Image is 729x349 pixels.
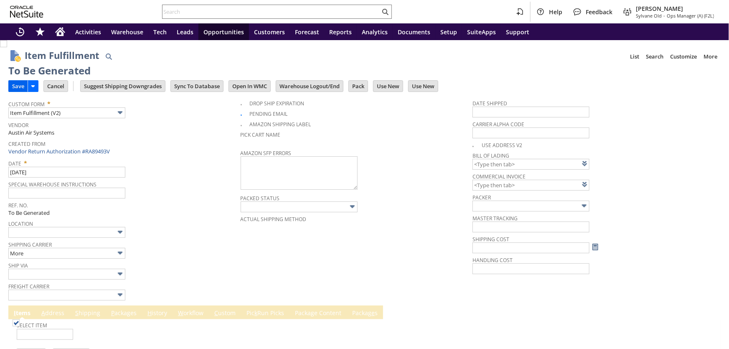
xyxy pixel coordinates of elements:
[250,100,305,107] a: Drop Ship Expiration
[163,7,380,17] input: Search
[324,23,357,40] a: Reports
[172,23,198,40] a: Leads
[73,309,102,318] a: Shipping
[41,309,45,317] span: A
[55,27,65,37] svg: Home
[250,121,311,128] a: Amazon Shipping Label
[371,309,375,317] span: e
[8,248,125,259] input: More
[148,23,172,40] a: Tech
[241,216,307,223] a: Actual Shipping Method
[579,201,589,211] img: More Options
[348,202,357,211] img: More Options
[380,7,390,17] svg: Search
[147,309,152,317] span: H
[8,122,28,129] a: Vendor
[115,290,125,300] img: More Options
[462,23,501,40] a: SuiteApps
[244,309,286,318] a: PickRun Picks
[472,159,589,170] input: <Type then tab>
[435,23,462,40] a: Setup
[472,236,509,243] a: Shipping Cost
[591,242,600,252] a: Calculate
[667,13,714,19] span: Ops Manager (A) (F2L)
[472,194,491,201] a: Packer
[293,309,343,318] a: Package Content
[75,28,101,36] span: Activities
[145,309,169,318] a: History
[8,101,45,108] a: Custom Form
[440,28,457,36] span: Setup
[472,152,509,159] a: Bill Of Lading
[482,142,522,149] a: Use Address V2
[254,309,257,317] span: k
[241,195,280,202] a: Packed Status
[700,50,721,63] a: More
[17,322,47,329] a: Select Item
[104,51,114,61] img: Quick Find
[176,309,206,318] a: Workflow
[586,8,612,16] span: Feedback
[12,309,33,318] a: Items
[290,23,324,40] a: Forecast
[241,150,292,157] a: Amazon SFP Errors
[254,28,285,36] span: Customers
[8,160,21,167] a: Date
[109,309,139,318] a: Packages
[398,28,430,36] span: Documents
[350,309,380,318] a: Packages
[472,257,513,264] a: Handling Cost
[393,23,435,40] a: Documents
[311,309,314,317] span: g
[472,215,518,222] a: Master Tracking
[241,131,281,138] a: Pick Cart Name
[111,28,143,36] span: Warehouse
[295,28,319,36] span: Forecast
[111,309,114,317] span: P
[409,81,438,92] input: Use New
[203,28,244,36] span: Opportunities
[472,180,589,191] input: <Type then tab>
[8,129,54,137] span: Austin Air Systems
[8,283,49,290] a: Freight Carrier
[44,81,68,92] input: Cancel
[549,8,562,16] span: Help
[506,28,529,36] span: Support
[75,309,79,317] span: S
[115,227,125,237] img: More Options
[171,81,223,92] input: Sync To Database
[8,148,110,155] a: Vendor Return Authorization #RA89493V
[106,23,148,40] a: Warehouse
[8,181,97,188] a: Special Warehouse Instructions
[663,13,665,19] span: -
[373,81,403,92] input: Use New
[472,173,526,180] a: Commercial Invoice
[115,269,125,279] img: More Options
[627,50,643,63] a: List
[14,309,16,317] span: I
[636,13,662,19] span: Sylvane Old
[153,28,167,36] span: Tech
[467,28,496,36] span: SuiteApps
[8,209,50,217] span: To Be Generated
[8,241,52,248] a: Shipping Carrier
[501,23,534,40] a: Support
[667,50,700,63] a: Customize
[8,107,125,118] input: Item Fulfillment (V2)
[362,28,388,36] span: Analytics
[70,23,106,40] a: Activities
[214,309,218,317] span: C
[8,140,46,148] a: Created From
[9,81,28,92] input: Save
[8,64,91,77] div: To Be Generated
[115,248,125,258] img: More Options
[8,202,28,209] a: Ref. No.
[643,50,667,63] a: Search
[81,81,165,92] input: Suggest Shipping Downgrades
[212,309,238,318] a: Custom
[357,23,393,40] a: Analytics
[8,220,33,227] a: Location
[329,28,352,36] span: Reports
[178,309,183,317] span: W
[39,309,66,318] a: Address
